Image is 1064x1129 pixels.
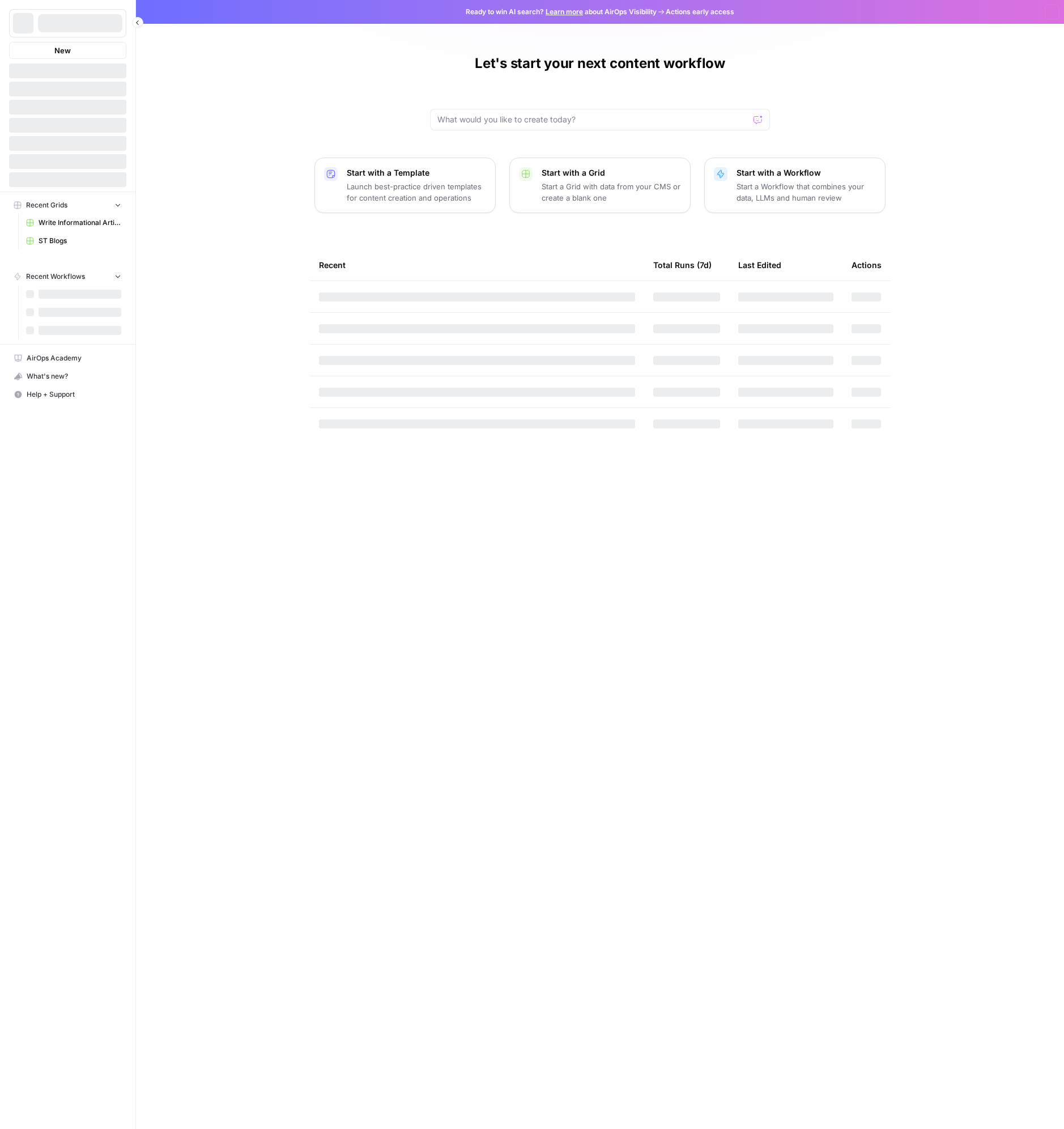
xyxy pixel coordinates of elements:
[10,368,126,385] div: What's new?
[509,158,691,213] button: Start with a GridStart a Grid with data from your CMS or create a blank one
[26,200,67,210] span: Recent Grids
[9,42,126,59] button: New
[738,249,781,281] div: Last Edited
[437,114,749,125] input: What would you like to create today?
[314,158,496,213] button: Start with a TemplateLaunch best-practice driven templates for content creation and operations
[27,389,121,400] span: Help + Support
[21,214,126,232] a: Write Informational Article
[347,167,486,179] p: Start with a Template
[9,197,126,214] button: Recent Grids
[852,249,882,281] div: Actions
[653,249,712,281] div: Total Runs (7d)
[319,249,635,281] div: Recent
[9,367,126,385] button: What's new?
[704,158,886,213] button: Start with a WorkflowStart a Workflow that combines your data, LLMs and human review
[737,181,876,203] p: Start a Workflow that combines your data, LLMs and human review
[9,385,126,404] button: Help + Support
[39,236,121,246] span: ST Blogs
[21,232,126,250] a: ST Blogs
[666,7,734,17] span: Actions early access
[9,349,126,367] a: AirOps Academy
[737,167,876,179] p: Start with a Workflow
[26,271,85,282] span: Recent Workflows
[9,268,126,285] button: Recent Workflows
[466,7,657,17] span: Ready to win AI search? about AirOps Visibility
[542,181,681,203] p: Start a Grid with data from your CMS or create a blank one
[27,353,121,363] span: AirOps Academy
[546,7,583,16] a: Learn more
[39,218,121,228] span: Write Informational Article
[475,54,725,73] h1: Let's start your next content workflow
[54,45,71,56] span: New
[347,181,486,203] p: Launch best-practice driven templates for content creation and operations
[542,167,681,179] p: Start with a Grid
